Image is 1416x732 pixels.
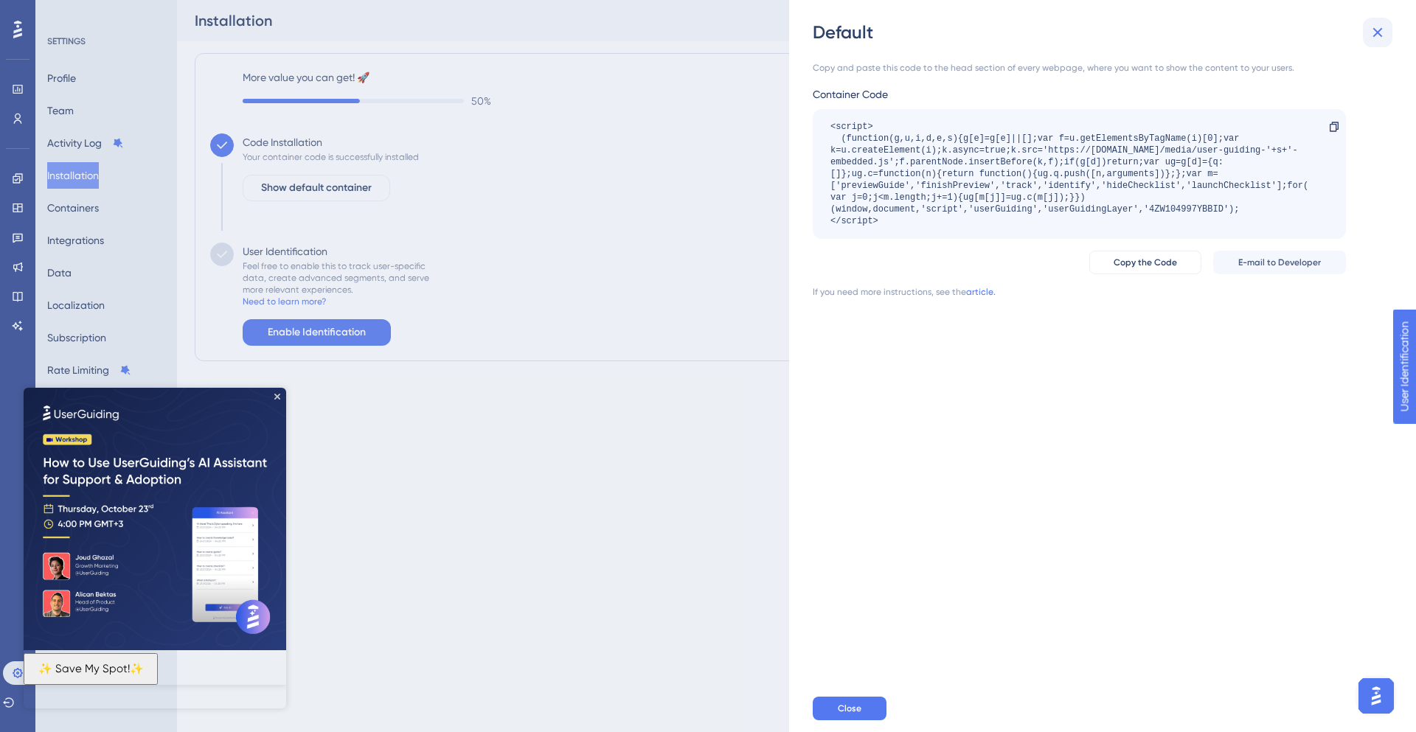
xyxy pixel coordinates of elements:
[830,121,1313,227] div: <script> (function(g,u,i,d,e,s){g[e]=g[e]||[];var f=u.getElementsByTagName(i)[0];var k=u.createEl...
[813,697,886,720] button: Close
[1238,257,1321,268] span: E-mail to Developer
[1089,251,1201,274] button: Copy the Code
[838,703,861,714] span: Close
[966,286,996,298] a: article.
[12,4,103,21] span: User Identification
[813,286,966,298] div: If you need more instructions, see the
[813,86,1346,103] div: Container Code
[813,21,1395,44] div: Default
[1114,257,1177,268] span: Copy the Code
[1213,251,1346,274] button: E-mail to Developer
[251,6,257,12] div: Close Preview
[813,62,1346,74] div: Copy and paste this code to the head section of every webpage, where you want to show the content...
[1354,674,1398,718] iframe: UserGuiding AI Assistant Launcher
